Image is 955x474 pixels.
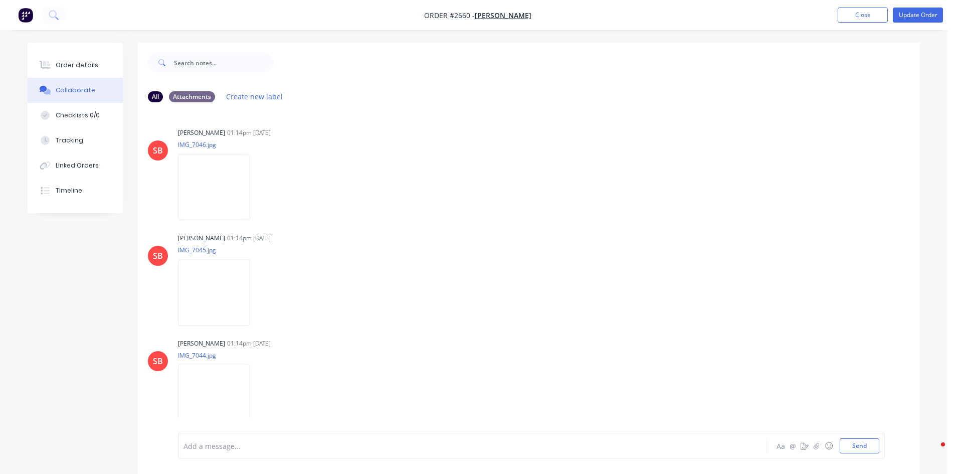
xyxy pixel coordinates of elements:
span: Order #2660 - [424,11,475,20]
button: Create new label [221,90,288,103]
div: Checklists 0/0 [56,111,100,120]
div: Attachments [169,91,215,102]
button: Close [838,8,888,23]
button: @ [787,440,799,452]
div: SB [153,250,163,262]
div: 01:14pm [DATE] [227,128,271,137]
p: IMG_7045.jpg [178,246,260,254]
div: SB [153,355,163,367]
button: Update Order [893,8,943,23]
div: [PERSON_NAME] [178,339,225,348]
p: IMG_7046.jpg [178,140,260,149]
div: SB [153,144,163,156]
div: [PERSON_NAME] [178,234,225,243]
div: Timeline [56,186,82,195]
div: 01:14pm [DATE] [227,234,271,243]
button: Tracking [28,128,123,153]
div: 01:14pm [DATE] [227,339,271,348]
button: Timeline [28,178,123,203]
div: Linked Orders [56,161,99,170]
a: [PERSON_NAME] [475,11,531,20]
div: All [148,91,163,102]
img: Factory [18,8,33,23]
button: Collaborate [28,78,123,103]
button: Send [840,438,879,453]
div: Order details [56,61,98,70]
iframe: Intercom live chat [921,440,945,464]
input: Search notes... [174,53,273,73]
div: Tracking [56,136,83,145]
p: IMG_7044.jpg [178,351,260,360]
button: ☺ [823,440,835,452]
div: [PERSON_NAME] [178,128,225,137]
button: Checklists 0/0 [28,103,123,128]
button: Aa [775,440,787,452]
button: Order details [28,53,123,78]
button: Linked Orders [28,153,123,178]
div: Collaborate [56,86,95,95]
